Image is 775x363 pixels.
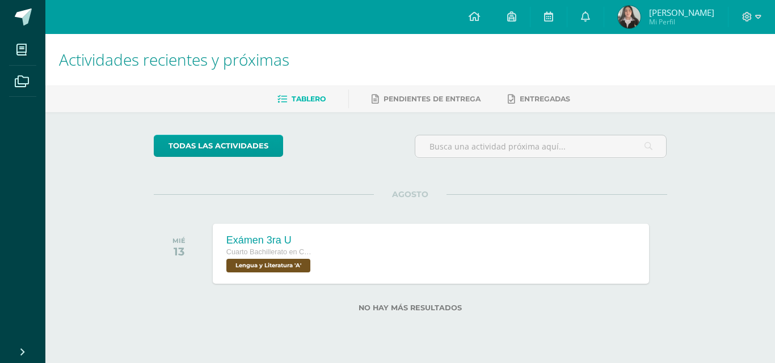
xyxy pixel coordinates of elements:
[649,17,714,27] span: Mi Perfil
[154,135,283,157] a: todas las Actividades
[154,304,667,312] label: No hay más resultados
[226,248,311,256] span: Cuarto Bachillerato en Ciencias Biológicas [PERSON_NAME]. CCLL en Ciencias Biológicas
[649,7,714,18] span: [PERSON_NAME]
[415,135,667,157] input: Busca una actividad próxima aquí...
[292,95,326,103] span: Tablero
[520,95,570,103] span: Entregadas
[372,90,481,108] a: Pendientes de entrega
[226,234,313,246] div: Exámen 3ra U
[59,49,289,70] span: Actividades recientes y próximas
[226,259,310,272] span: Lengua y Literatura 'A'
[618,6,641,28] img: 9c668592406e017a58bf877c9627fd74.png
[384,95,481,103] span: Pendientes de entrega
[277,90,326,108] a: Tablero
[172,245,186,258] div: 13
[172,237,186,245] div: MIÉ
[374,189,447,199] span: AGOSTO
[508,90,570,108] a: Entregadas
